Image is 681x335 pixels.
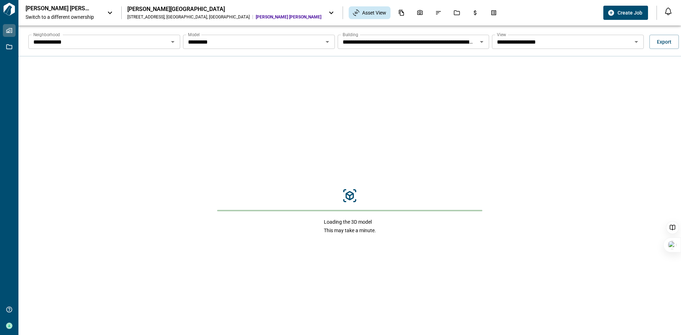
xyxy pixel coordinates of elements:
[486,7,501,19] div: Takeoff Center
[663,6,674,17] button: Open notification feed
[603,6,648,20] button: Create Job
[168,37,178,47] button: Open
[188,32,200,38] label: Model
[449,7,464,19] div: Jobs
[413,7,427,19] div: Photos
[657,38,671,45] span: Export
[431,7,446,19] div: Issues & Info
[631,37,641,47] button: Open
[33,32,60,38] label: Neighborhood
[362,9,386,16] span: Asset View
[127,14,250,20] div: [STREET_ADDRESS] , [GEOGRAPHIC_DATA] , [GEOGRAPHIC_DATA]
[468,7,483,19] div: Budgets
[324,218,376,225] span: Loading the 3D model
[127,6,321,13] div: [PERSON_NAME][GEOGRAPHIC_DATA]
[26,13,100,21] span: Switch to a different ownership
[477,37,487,47] button: Open
[349,6,391,19] div: Asset View
[649,35,679,49] button: Export
[497,32,506,38] label: View
[256,14,321,20] span: [PERSON_NAME] [PERSON_NAME]
[618,9,642,16] span: Create Job
[394,7,409,19] div: Documents
[322,37,332,47] button: Open
[324,227,376,234] span: This may take a minute.
[26,5,89,12] p: [PERSON_NAME] [PERSON_NAME]
[343,32,358,38] label: Building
